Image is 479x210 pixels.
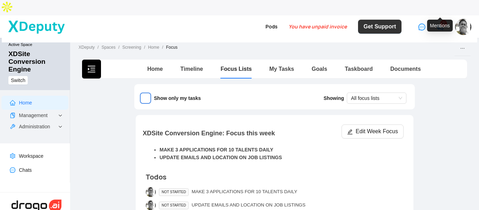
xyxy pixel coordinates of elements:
span: edit [347,129,353,135]
a: Pods [265,23,277,30]
li: / [118,44,119,52]
div: UPDATE EMAILS AND LOCATION ON JOB LISTINGS [191,202,305,209]
a: Documents [390,66,421,72]
a: Timeline [180,66,203,72]
a: XDeputy [77,44,96,52]
a: Focus Lists [221,66,252,72]
span: tool [10,124,15,129]
li: MAKE 3 APPLICATIONS FOR 10 TALENTS DAILY [160,146,404,154]
button: Get Support [358,20,402,34]
div: Mentions [427,20,453,32]
p: XDSite Conversion Engine: Focus this week [143,128,338,138]
a: Goals [312,66,327,72]
span: message [418,23,425,31]
span: Get Support [364,22,396,31]
a: Administration [19,124,50,129]
span: All focus lists [351,93,402,103]
span: Switch [11,76,25,84]
span: NOT STARTED [159,202,189,209]
a: Management [19,113,48,118]
a: Workspace [19,153,43,159]
button: editEdit Week Focus [342,124,404,138]
li: UPDATE EMAILS AND LOCATION ON JOB LISTINGS [160,154,404,161]
div: MAKE 3 APPLICATIONS FOR 10 TALENTS DAILY [191,188,297,196]
img: XDeputy [7,19,66,35]
h5: Todos [146,173,404,181]
span: NOT STARTED [159,188,189,196]
span: Focus [166,45,178,50]
span: ellipsis [460,46,465,51]
a: Home [147,44,161,52]
button: Switch [8,76,28,84]
span: Edit Week Focus [356,127,398,136]
span: menu-unfold [87,65,96,73]
img: ebwozq1hgdrcfxavlvnx.jpg [455,19,471,35]
a: Screening [121,44,143,52]
a: Spaces [100,44,117,52]
li: / [162,44,163,52]
a: Home [19,100,32,106]
div: XDSite Conversion Engine [8,50,65,73]
a: Home [147,66,163,72]
a: Chats [19,167,32,173]
span: snippets [10,113,15,118]
b: Showing [324,95,347,101]
b: Show only my tasks [154,94,201,102]
a: My Tasks [269,66,294,72]
img: ebwozq1hgdrcfxavlvnx.jpg [146,187,156,197]
small: Active Space [8,42,65,50]
li: / [144,44,145,52]
a: Taskboard [345,66,373,72]
li: / [97,44,99,52]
